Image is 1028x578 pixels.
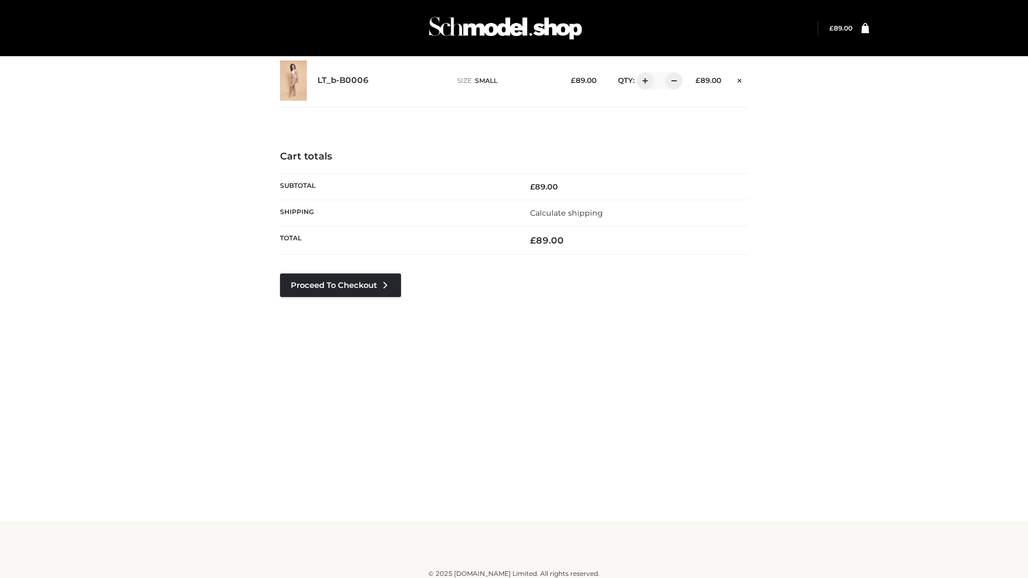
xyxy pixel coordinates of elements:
bdi: 89.00 [530,235,564,246]
span: SMALL [475,77,497,85]
a: LT_b-B0006 [318,75,369,86]
bdi: 89.00 [696,76,721,85]
a: £89.00 [829,24,852,32]
h4: Cart totals [280,151,748,163]
th: Total [280,226,514,255]
span: £ [696,76,700,85]
span: £ [530,235,536,246]
img: Schmodel Admin 964 [425,7,586,49]
th: Subtotal [280,173,514,200]
span: £ [571,76,576,85]
a: Proceed to Checkout [280,273,401,297]
div: QTY: [607,72,679,89]
bdi: 89.00 [571,76,596,85]
span: £ [829,24,834,32]
bdi: 89.00 [829,24,852,32]
th: Shipping [280,200,514,226]
a: Calculate shipping [530,208,603,218]
p: size : [457,76,554,86]
a: Remove this item [732,72,748,86]
bdi: 89.00 [530,182,558,192]
span: £ [530,182,535,192]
